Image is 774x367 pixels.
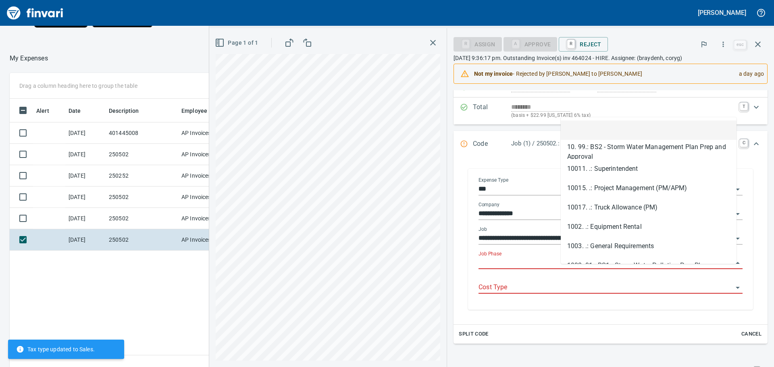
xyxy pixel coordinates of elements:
button: Cancel [739,328,764,340]
p: [DATE] 9:36:17 pm. Outstanding Invoice(s) inv 464024 - HIRE. Assignee: (braydenh, coryg) [454,54,768,62]
p: Code [473,139,511,149]
span: Reject [565,37,601,51]
div: Expand [454,97,768,124]
td: 250502 [106,187,178,208]
a: C [740,139,748,147]
td: AP Invoices [178,165,239,187]
button: Open [732,208,743,220]
a: R [567,39,575,48]
td: AP Invoices [178,229,239,251]
p: (basis + $22.99 [US_STATE] 6% tax) [511,112,735,120]
td: 250502 [106,229,178,251]
img: Finvari [5,3,65,23]
button: Open [732,282,743,293]
td: AP Invoices [178,208,239,229]
li: 10011. .: Superintendent [561,159,737,178]
div: Expand [454,131,768,158]
button: Split Code [457,328,491,340]
label: Job [479,227,487,232]
td: [DATE] [65,165,106,187]
strong: Not my invoice [474,70,513,77]
span: Employee [181,106,207,116]
span: Split Code [459,330,489,339]
p: My Expenses [10,54,48,63]
span: Employee [181,106,218,116]
li: 10. 99.: BS2 - Storm Water Management Plan Prep and Approval [561,140,737,159]
nav: breadcrumb [10,54,48,63]
td: 250252 [106,165,178,187]
span: Alert [36,106,49,116]
li: 1003. .: General Requirements [561,236,737,256]
td: AP Invoices [178,144,239,165]
span: Tax type updated to Sales. [16,345,95,353]
span: Date [69,106,81,116]
span: Description [109,106,139,116]
p: Job (1) / 250502.: [GEOGRAPHIC_DATA] at [PERSON_NAME][GEOGRAPHIC_DATA] [511,139,735,148]
label: Company [479,202,499,207]
div: Job Phase required [504,40,558,47]
button: Open [732,233,743,244]
button: Flag [695,35,713,53]
button: [PERSON_NAME] [696,6,748,19]
button: Page 1 of 1 [213,35,261,50]
span: Page 1 of 1 [216,38,258,48]
p: Drag a column heading here to group the table [19,82,137,90]
td: 250502 [106,208,178,229]
li: 1002. .: Equipment Rental [561,217,737,236]
span: Description [109,106,150,116]
a: esc [734,40,746,49]
li: 10015. .: Project Management (PM/APM) [561,178,737,198]
td: [DATE] [65,122,106,144]
td: AP Invoices [178,122,239,144]
td: [DATE] [65,229,106,251]
div: Assign [454,40,501,47]
p: Total [473,102,511,120]
span: Cancel [741,330,762,339]
h5: [PERSON_NAME] [698,8,746,17]
span: Date [69,106,92,116]
td: [DATE] [65,208,106,229]
span: Alert [36,106,60,116]
div: a day ago [732,66,764,81]
button: Close [732,257,743,269]
div: - Rejected by [PERSON_NAME] to [PERSON_NAME] [474,66,732,81]
li: 10017. .: Truck Allowance (PM) [561,198,737,217]
td: 401445008 [106,122,178,144]
td: [DATE] [65,187,106,208]
td: AP Invoices [178,187,239,208]
label: Expense Type [479,178,508,182]
li: 1003. 01.: BS1 - Storm Water Pollution Prev Plan [561,256,737,275]
a: T [740,102,748,110]
div: Expand [454,158,768,344]
td: 250502 [106,144,178,165]
label: Job Phase [479,251,501,256]
td: [DATE] [65,144,106,165]
button: Open [732,184,743,195]
button: RReject [559,37,608,52]
button: More [714,35,732,53]
span: Close invoice [732,35,768,54]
